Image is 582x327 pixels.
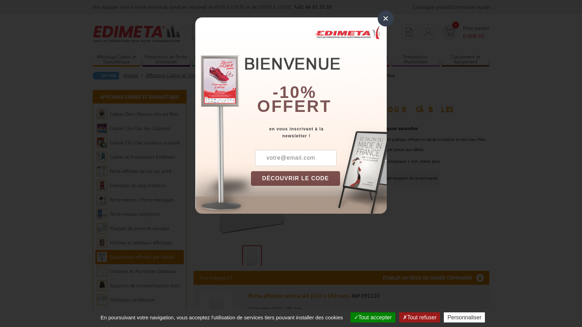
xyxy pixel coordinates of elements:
[399,312,440,322] button: Tout refuser
[255,150,337,166] input: votre@email.com
[378,10,394,26] div: ×
[257,97,332,115] font: offert
[351,312,395,322] button: Tout accepter
[444,312,485,322] button: Personnaliser (fenêtre modale)
[251,171,340,186] button: DÉCOUVRIR LE CODE
[97,314,347,320] span: En poursuivant votre navigation, vous acceptez l'utilisation de services tiers pouvant installer ...
[273,83,316,101] b: -10%
[251,126,387,139] div: en vous inscrivant à la newsletter !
